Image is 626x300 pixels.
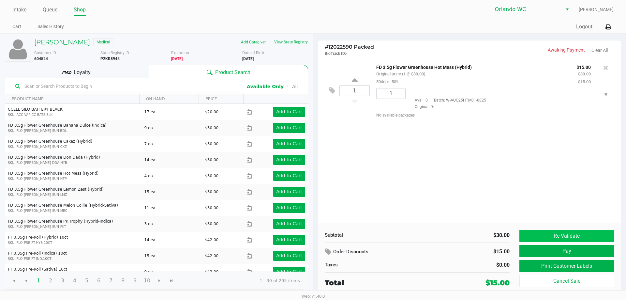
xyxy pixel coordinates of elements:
[292,83,298,90] button: All
[142,136,202,152] td: 7 ea
[276,269,302,274] app-button-loader: Add to Cart
[602,88,610,100] button: Remove the package from the orderLine
[422,231,510,239] div: $30.00
[325,261,412,269] div: Taxes
[273,235,305,245] button: Add to Cart
[5,232,142,248] td: FT 0.35g Pre-Roll (Hybrid) 10ct
[5,184,142,200] td: FD 3.5g Flower Greenhouse Lemon Zest (Hybrid)
[242,56,254,61] b: [DATE]
[142,120,202,136] td: 9 ea
[5,94,139,104] th: PRODUCT NAME
[205,158,218,162] span: $30.00
[8,128,139,133] p: SKU: FLO-[PERSON_NAME]-SUN-BDL
[273,203,305,213] button: Add to Cart
[579,6,614,13] span: [PERSON_NAME]
[273,171,305,181] button: Add to Cart
[34,56,48,61] b: 604524
[34,51,56,55] span: Customer ID
[205,238,218,242] span: $42.00
[205,270,218,274] span: $42.00
[142,264,202,280] td: 9 ea
[68,275,81,287] span: Page 4
[142,184,202,200] td: 15 ea
[410,104,591,110] span: Original ID:
[410,98,486,103] span: Avail: 0 Batch: W-AUG25HTM01-0825
[44,275,57,287] span: Page 2
[20,275,32,287] span: Go to the previous page
[34,38,90,46] h5: [PERSON_NAME]
[43,5,57,14] a: Queue
[205,174,218,178] span: $30.00
[141,275,153,287] span: Page 10
[117,275,129,287] span: Page 8
[142,152,202,168] td: 14 ea
[93,38,113,46] span: Medical
[389,79,399,84] span: -50%
[273,267,305,277] button: Add to Cart
[273,107,305,117] button: Add to Cart
[8,192,139,197] p: SKU: FLO-[PERSON_NAME]-SUN-LMZ
[37,23,64,31] a: Sales History
[5,104,142,120] td: CCELL SILO BATTERY BLACK
[325,44,328,50] span: #
[325,44,374,50] span: 12022590 Packed
[276,221,302,226] app-button-loader: Add to Cart
[5,94,308,272] div: Data table
[142,232,202,248] td: 14 ea
[276,205,302,210] app-button-loader: Add to Cart
[576,23,592,31] button: Logout
[273,155,305,165] button: Add to Cart
[105,275,117,287] span: Page 7
[205,222,218,226] span: $30.00
[93,275,105,287] span: Page 6
[142,104,202,120] td: 17 ea
[74,5,86,14] a: Shop
[276,141,302,146] app-button-loader: Add to Cart
[276,253,302,258] app-button-loader: Add to Cart
[5,216,142,232] td: FD 3.5g Flower Greenhouse PK Trophy (Hybrid-Indica)
[169,278,174,283] span: Go to the last page
[32,275,45,287] span: Page 1
[8,112,139,117] p: SKU: ACC-VAP-CC-BATSIBLK
[215,69,250,76] span: Product Search
[205,190,218,194] span: $30.00
[237,37,270,47] button: Add Caregiver
[8,144,139,149] p: SKU: FLO-[PERSON_NAME]-SUN-CKZ
[325,51,346,56] span: BioTrack ID:
[455,246,510,257] div: $15.00
[273,187,305,197] button: Add to Cart
[100,56,120,61] b: P2KR8945
[8,275,20,287] span: Go to the first page
[139,94,199,104] th: ON HAND
[205,206,218,210] span: $30.00
[8,208,139,213] p: SKU: FLO-[PERSON_NAME]-SUN-MEC
[11,278,17,283] span: Go to the first page
[428,98,434,103] span: ·
[22,81,240,91] input: Scan or Search Products to Begin
[8,176,139,181] p: SKU: FLO-[PERSON_NAME]-SUN-HTM
[5,152,142,168] td: FD 3.5g Flower Greenhouse Don Dada (Hybrid)
[422,261,510,269] div: $0.00
[205,142,218,146] span: $30.00
[242,51,264,55] span: Date of Birth
[8,160,139,165] p: SKU: FLO-[PERSON_NAME]-DDA-HYB
[12,5,26,14] a: Intake
[276,109,302,114] app-button-loader: Add to Cart
[205,126,218,130] span: $30.00
[205,254,218,258] span: $42.00
[519,230,614,242] button: Re-Validate
[273,219,305,229] button: Add to Cart
[142,248,202,264] td: 15 ea
[519,245,614,257] button: Pay
[8,240,139,245] p: SKU: FLO-PRE-FT-HYB.10CT
[74,69,91,76] span: Loyalty
[23,278,29,283] span: Go to the previous page
[284,83,292,89] span: ᛫
[276,157,302,162] app-button-loader: Add to Cart
[325,246,445,258] div: Order Discounts
[301,294,325,299] span: Web: v1.40.0
[142,200,202,216] td: 11 ea
[276,125,302,130] app-button-loader: Add to Cart
[12,23,21,31] a: Cart
[183,277,300,284] kendo-pager-info: 1 - 30 of 295 items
